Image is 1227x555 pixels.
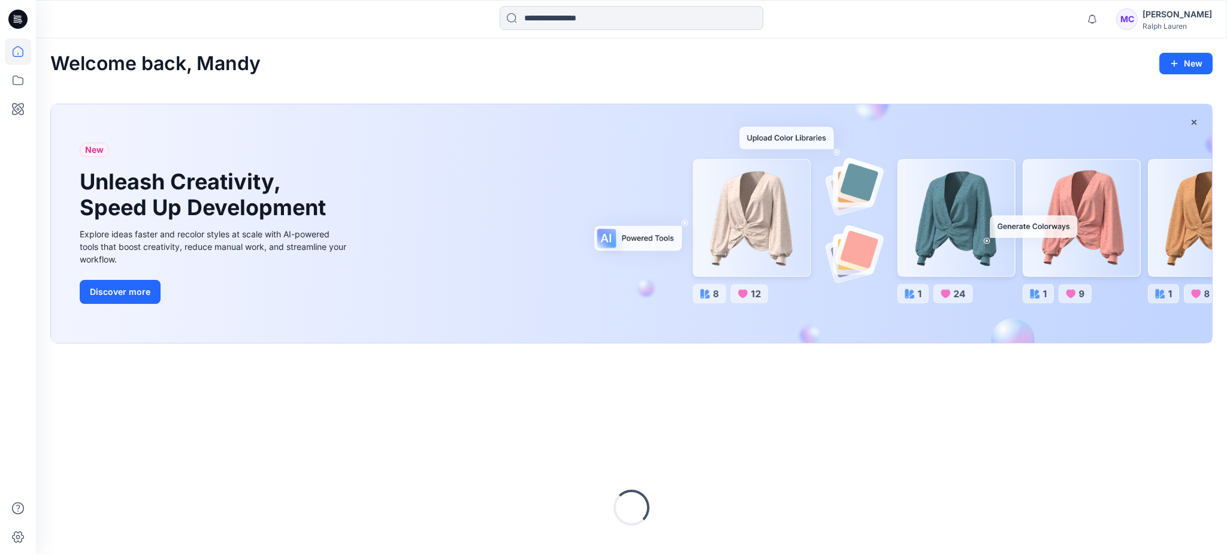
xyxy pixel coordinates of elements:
[1143,7,1212,22] div: [PERSON_NAME]
[80,169,331,221] h1: Unleash Creativity, Speed Up Development
[1143,22,1212,31] div: Ralph Lauren
[80,280,161,304] button: Discover more
[80,228,349,266] div: Explore ideas faster and recolor styles at scale with AI-powered tools that boost creativity, red...
[80,280,349,304] a: Discover more
[50,53,261,75] h2: Welcome back, Mandy
[85,143,104,157] span: New
[1116,8,1138,30] div: MC
[1159,53,1213,74] button: New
